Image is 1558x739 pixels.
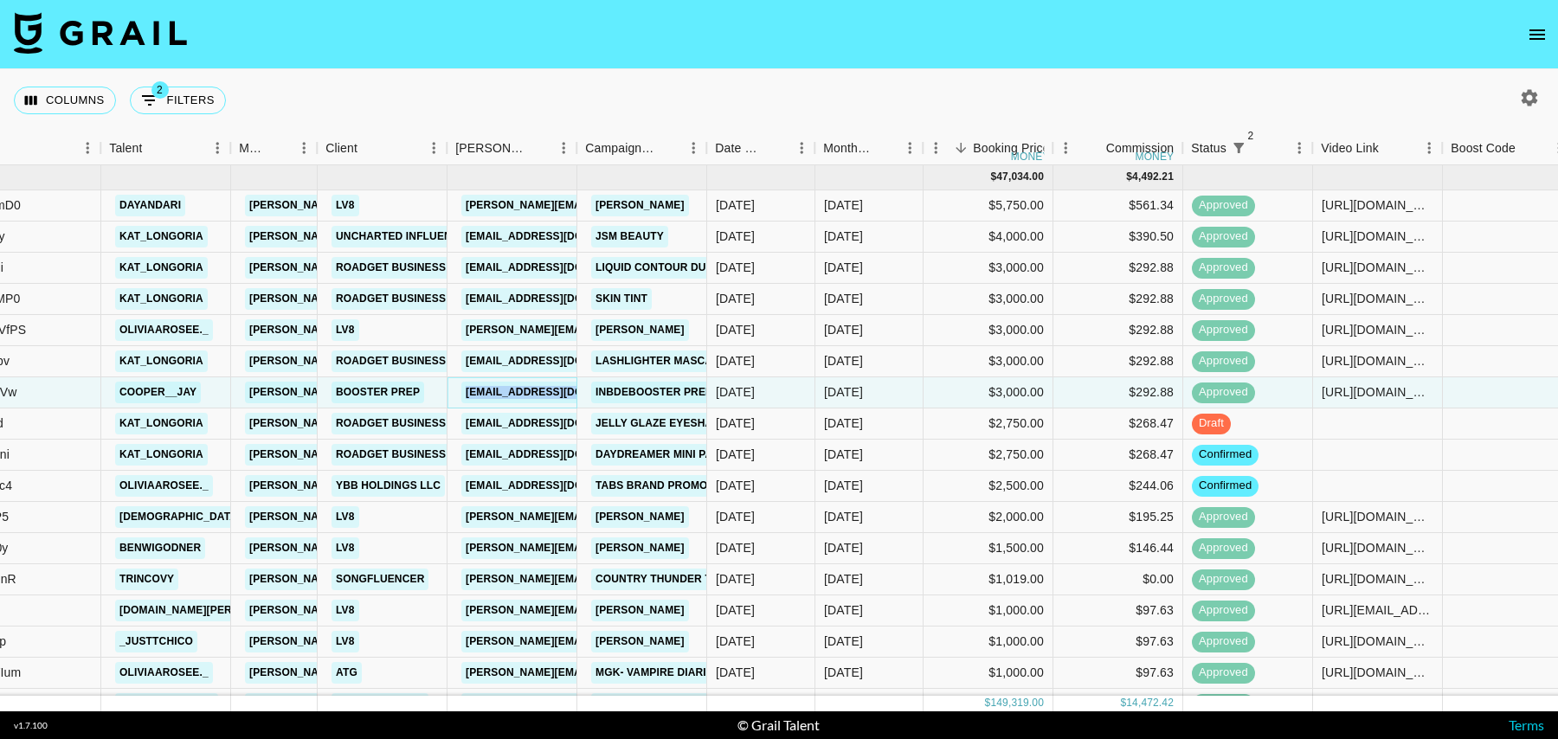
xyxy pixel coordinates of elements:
button: Sort [1516,136,1540,160]
div: $292.88 [1053,253,1183,284]
div: Booking Price [973,132,1049,165]
div: 22/07/2025 [716,601,755,619]
div: Boost Code [1451,132,1516,165]
div: Jul '25 [824,664,863,681]
a: [PERSON_NAME][EMAIL_ADDRESS][DOMAIN_NAME] [245,631,527,652]
a: [EMAIL_ADDRESS][DOMAIN_NAME] [461,226,655,247]
div: Jul '25 [824,383,863,401]
button: open drawer [1520,17,1555,52]
button: Sort [1379,136,1403,160]
span: confirmed [1192,447,1259,463]
a: [PERSON_NAME][EMAIL_ADDRESS][DOMAIN_NAME] [461,537,744,559]
div: Commission [1106,132,1175,165]
button: Sort [949,136,973,160]
button: Sort [357,136,382,160]
div: 11/07/2025 [716,446,755,463]
button: Menu [1416,135,1442,161]
a: [PERSON_NAME] [591,600,689,621]
a: oliviaarosee._ [115,662,213,684]
a: [PERSON_NAME][EMAIL_ADDRESS][DOMAIN_NAME] [245,506,527,528]
a: ATG [332,662,362,684]
button: Sort [143,136,167,160]
a: [PERSON_NAME][EMAIL_ADDRESS][DOMAIN_NAME] [461,506,744,528]
div: https://www.tiktok.com/@oliviaarosee._/video/7531205774253608205?is_from_webapp=1&sender_device=p... [1322,321,1433,338]
div: Jul '25 [824,228,863,245]
div: Manager [239,132,267,165]
div: Jul '25 [824,477,863,494]
div: Talent [109,132,142,165]
div: 4,492.21 [1132,170,1174,184]
span: approved [1192,665,1255,681]
div: Talent [100,132,230,165]
div: Campaign (Type) [585,132,656,165]
div: money [1011,151,1050,162]
a: Tabs Brand Promo [591,475,712,497]
a: [PERSON_NAME][EMAIL_ADDRESS][DOMAIN_NAME] [245,662,527,684]
div: 14,472.42 [1126,696,1174,710]
div: https://www.tiktok.com/@dayandari/photo/7541492250442861837?is_from_webapp=1&sender_device=pc&web... [1322,196,1433,214]
a: kat_longoria [115,257,208,279]
div: $97.63 [1053,595,1183,627]
button: Sort [872,136,897,160]
a: [PERSON_NAME] [591,195,689,216]
a: [PERSON_NAME][EMAIL_ADDRESS][DOMAIN_NAME] [245,475,527,497]
a: [PERSON_NAME][EMAIL_ADDRESS][DOMAIN_NAME] [245,288,527,310]
span: approved [1192,228,1255,245]
a: mckenzibrooke [115,693,218,715]
a: [DOMAIN_NAME][PERSON_NAME] [115,600,299,621]
a: [PERSON_NAME][EMAIL_ADDRESS][DOMAIN_NAME] [245,537,527,559]
div: Jul '25 [824,570,863,588]
a: [PERSON_NAME][EMAIL_ADDRESS][DOMAIN_NAME] [245,600,527,621]
button: Sort [526,136,550,160]
a: Uncharted Influencer [332,226,479,247]
span: approved [1192,353,1255,369]
div: Date Created [706,132,814,165]
div: Video Link [1321,132,1379,165]
div: 2 active filters [1226,136,1251,160]
a: LV8 [332,319,359,341]
a: Liquid Contour Duo [591,257,718,279]
div: $561.34 [1053,190,1183,222]
span: approved [1192,384,1255,401]
div: https://www.tiktok.com/@benwigodner/video/7532543322171215134?is_from_webapp=1&sender_device=pc&w... [1322,539,1433,556]
button: Sort [267,136,291,160]
a: [PERSON_NAME][EMAIL_ADDRESS][DOMAIN_NAME] [461,662,744,684]
a: [PERSON_NAME][EMAIL_ADDRESS][DOMAIN_NAME] [245,444,527,466]
div: Month Due [823,132,872,165]
a: INBDEBooster Prep [591,382,717,403]
div: Video Link [1312,132,1442,165]
a: [PERSON_NAME] [591,506,689,528]
div: v 1.7.100 [14,720,48,731]
a: kat_longoria [115,413,208,434]
a: [PERSON_NAME][EMAIL_ADDRESS][DOMAIN_NAME] [461,569,744,590]
div: Jul '25 [824,601,863,619]
div: $3,000.00 [924,377,1053,408]
a: dayandari [115,195,185,216]
div: https://www.tiktok.com/@kat_longoria/video/7528059756196449552?is_from_webapp=1&sender_device=pc&... [1322,290,1433,307]
a: LV8 [332,600,359,621]
div: $3,000.00 [924,346,1053,377]
div: $292.88 [1053,315,1183,346]
a: LV8 [332,195,359,216]
a: [PERSON_NAME][EMAIL_ADDRESS][DOMAIN_NAME] [461,319,744,341]
a: [PERSON_NAME][EMAIL_ADDRESS][DOMAIN_NAME] [461,631,744,652]
a: Songfluencer [332,569,428,590]
a: [EMAIL_ADDRESS][DOMAIN_NAME] [461,382,655,403]
a: cooper__jay [115,382,201,403]
div: $97.63 [1053,689,1183,720]
a: LV8 [332,506,359,528]
a: [EMAIL_ADDRESS][DOMAIN_NAME] [461,288,655,310]
div: $3,000.00 [924,253,1053,284]
a: [PERSON_NAME][EMAIL_ADDRESS][DOMAIN_NAME] [245,319,527,341]
button: Show filters [130,87,226,114]
span: approved [1192,602,1255,619]
a: YBB Holdings LLC [332,475,445,497]
span: 2 [151,81,169,99]
button: Show filters [1226,136,1251,160]
div: $268.47 [1053,408,1183,440]
a: Roadget Business [DOMAIN_NAME]. [332,257,544,279]
a: [PERSON_NAME] [591,631,689,652]
a: MGK- Vampire Diaries [591,662,724,684]
a: trincovy [115,569,178,590]
span: confirmed [1192,478,1259,494]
